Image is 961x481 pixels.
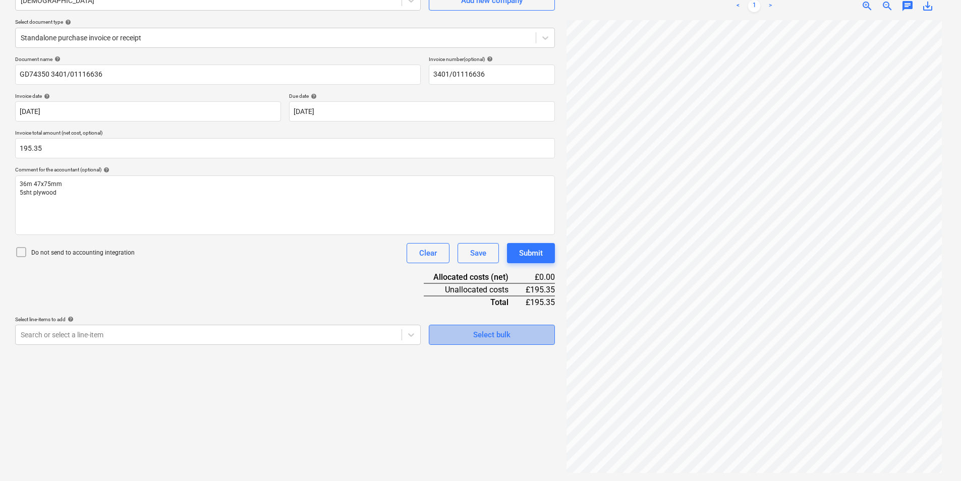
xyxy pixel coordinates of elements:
[525,271,554,283] div: £0.00
[424,296,525,308] div: Total
[429,325,555,345] button: Select bulk
[15,65,421,85] input: Document name
[473,328,511,341] div: Select bulk
[63,19,71,25] span: help
[525,283,554,296] div: £195.35
[66,316,74,322] span: help
[15,166,555,173] div: Comment for the accountant (optional)
[15,93,281,99] div: Invoice date
[15,130,555,138] p: Invoice total amount (net cost, optional)
[15,101,281,122] input: Invoice date not specified
[289,101,555,122] input: Due date not specified
[429,56,555,63] div: Invoice number (optional)
[407,243,449,263] button: Clear
[507,243,555,263] button: Submit
[419,247,437,260] div: Clear
[289,93,555,99] div: Due date
[20,189,56,196] span: 5sht plywood
[15,316,421,323] div: Select line-items to add
[52,56,61,62] span: help
[519,247,543,260] div: Submit
[20,181,62,188] span: 36m 47x75mm
[101,167,109,173] span: help
[485,56,493,62] span: help
[42,93,50,99] span: help
[470,247,486,260] div: Save
[424,283,525,296] div: Unallocated costs
[525,296,554,308] div: £195.35
[15,56,421,63] div: Document name
[309,93,317,99] span: help
[458,243,499,263] button: Save
[911,433,961,481] iframe: Chat Widget
[429,65,555,85] input: Invoice number
[15,138,555,158] input: Invoice total amount (net cost, optional)
[31,249,135,257] p: Do not send to accounting integration
[424,271,525,283] div: Allocated costs (net)
[15,19,555,25] div: Select document type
